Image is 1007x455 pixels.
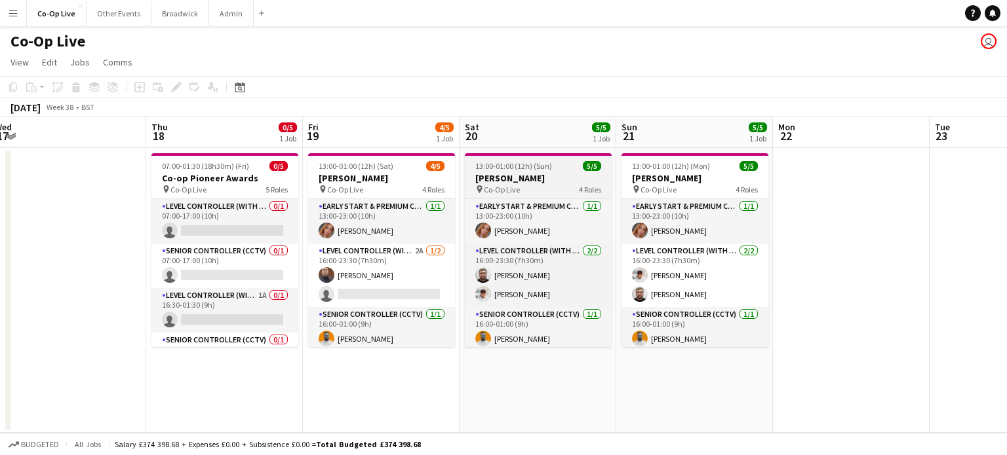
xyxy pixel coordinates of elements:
app-card-role: Early Start & Premium Controller (with CCTV)1/113:00-23:00 (10h)[PERSON_NAME] [622,199,768,244]
span: 13:00-01:00 (12h) (Sat) [319,161,393,171]
span: Sat [465,121,479,133]
app-card-role: Level Controller (with CCTV)0/107:00-17:00 (10h) [151,199,298,244]
button: Co-Op Live [27,1,87,26]
div: 1 Job [593,134,610,143]
app-card-role: Senior Controller (CCTV)0/116:30-01:30 (9h) [151,333,298,377]
app-job-card: 13:00-01:00 (12h) (Sun)5/5[PERSON_NAME] Co-Op Live4 RolesEarly Start & Premium Controller (with C... [465,153,612,347]
app-card-role: Level Controller (with CCTV)1A0/116:30-01:30 (9h) [151,288,298,333]
span: 07:00-01:30 (18h30m) (Fri) [162,161,249,171]
span: 20 [463,128,479,143]
h3: [PERSON_NAME] [308,172,455,184]
button: Admin [209,1,254,26]
app-job-card: 13:00-01:00 (12h) (Mon)5/5[PERSON_NAME] Co-Op Live4 RolesEarly Start & Premium Controller (with C... [622,153,768,347]
div: [DATE] [10,101,41,114]
div: Salary £374 398.68 + Expenses £0.00 + Subsistence £0.00 = [115,439,421,449]
app-card-role: Senior Controller (CCTV)1/116:00-01:00 (9h)[PERSON_NAME] [622,307,768,352]
span: Co-Op Live [170,185,207,194]
span: View [10,56,29,68]
span: 19 [306,128,319,143]
span: Edit [42,56,57,68]
a: Edit [37,54,62,71]
span: Co-Op Live [484,185,520,194]
span: 5/5 [583,161,601,171]
span: 5/5 [592,122,610,132]
span: Co-Op Live [327,185,363,194]
h3: Co-op Pioneer Awards [151,172,298,184]
h1: Co-Op Live [10,31,85,51]
span: 0/5 [269,161,288,171]
h3: [PERSON_NAME] [622,172,768,184]
span: 23 [933,128,950,143]
span: 5/5 [749,122,767,132]
app-card-role: Senior Controller (CCTV)0/107:00-17:00 (10h) [151,244,298,288]
span: Mon [778,121,795,133]
span: 4/5 [426,161,444,171]
div: 1 Job [436,134,453,143]
app-card-role: Senior Controller (CCTV)1/116:00-01:00 (9h)[PERSON_NAME] [308,307,455,352]
app-card-role: Level Controller (with CCTV)2/216:00-23:30 (7h30m)[PERSON_NAME][PERSON_NAME] [465,244,612,307]
span: Co-Op Live [641,185,677,194]
span: Total Budgeted £374 398.68 [316,439,421,449]
span: 4 Roles [579,185,601,194]
button: Budgeted [7,437,61,452]
span: Budgeted [21,440,59,449]
app-card-role: Senior Controller (CCTV)1/116:00-01:00 (9h)[PERSON_NAME] [465,307,612,352]
span: Thu [151,121,168,133]
div: BST [81,102,94,112]
span: 4 Roles [736,185,758,194]
app-card-role: Early Start & Premium Controller (with CCTV)1/113:00-23:00 (10h)[PERSON_NAME] [465,199,612,244]
span: Fri [308,121,319,133]
h3: [PERSON_NAME] [465,172,612,184]
a: Jobs [65,54,95,71]
span: 4 Roles [422,185,444,194]
span: 21 [620,128,637,143]
span: Comms [103,56,132,68]
span: 22 [776,128,795,143]
span: Jobs [70,56,90,68]
a: Comms [98,54,138,71]
button: Broadwick [151,1,209,26]
span: 13:00-01:00 (12h) (Sun) [475,161,552,171]
button: Other Events [87,1,151,26]
span: 18 [149,128,168,143]
span: 4/5 [435,122,454,132]
app-job-card: 07:00-01:30 (18h30m) (Fri)0/5Co-op Pioneer Awards Co-Op Live5 RolesLevel Controller (with CCTV)0/... [151,153,298,347]
span: Tue [935,121,950,133]
app-user-avatar: Ashley Fielding [981,33,997,49]
span: 5/5 [740,161,758,171]
app-card-role: Early Start & Premium Controller (with CCTV)1/113:00-23:00 (10h)[PERSON_NAME] [308,199,455,244]
div: 1 Job [279,134,296,143]
app-job-card: 13:00-01:00 (12h) (Sat)4/5[PERSON_NAME] Co-Op Live4 RolesEarly Start & Premium Controller (with C... [308,153,455,347]
div: 1 Job [749,134,766,143]
span: 13:00-01:00 (12h) (Mon) [632,161,710,171]
a: View [5,54,34,71]
span: Sun [622,121,637,133]
span: All jobs [72,439,104,449]
span: 0/5 [279,122,297,132]
span: Week 38 [43,102,76,112]
app-card-role: Level Controller (with CCTV)2A1/216:00-23:30 (7h30m)[PERSON_NAME] [308,244,455,307]
app-card-role: Level Controller (with CCTV)2/216:00-23:30 (7h30m)[PERSON_NAME][PERSON_NAME] [622,244,768,307]
span: 5 Roles [266,185,288,194]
